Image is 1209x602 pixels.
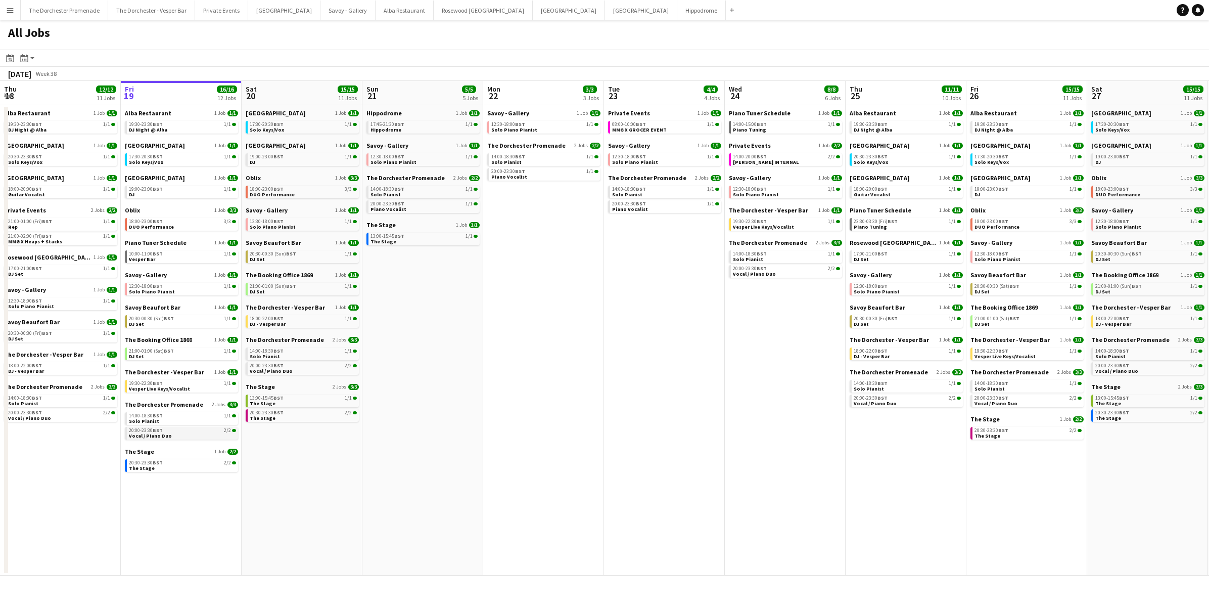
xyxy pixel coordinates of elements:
[129,154,163,159] span: 17:30-20:30
[612,126,667,133] span: MMG X GROCER EVENT
[970,109,1084,142] div: Alba Restaurant1 Job1/119:30-23:30BST1/1DJ Night @ Alba
[1091,174,1204,182] a: Oblix1 Job3/3
[1095,121,1202,133] a: 17:30-20:30BST1/1Solo Keys/Vox
[491,153,598,165] a: 14:00-18:30BST1/1Solo Pianist
[1190,154,1197,159] span: 1/1
[487,109,529,117] span: Savoy - Gallery
[345,187,352,192] span: 3/3
[970,174,1031,182] span: NYX Hotel
[8,187,42,192] span: 18:00-20:00
[854,126,892,133] span: DJ Night @ Alba
[1060,175,1071,181] span: 1 Job
[828,187,835,192] span: 1/1
[1095,154,1129,159] span: 19:00-23:00
[32,153,42,160] span: BST
[729,174,842,206] div: Savoy - Gallery1 Job1/112:30-18:00BST1/1Solo Piano Pianist
[4,174,117,182] a: [GEOGRAPHIC_DATA]1 Job1/1
[214,175,225,181] span: 1 Job
[366,174,480,221] div: The Dorchester Promenade2 Jobs2/214:00-18:30BST1/1Solo Pianist20:00-23:30BST1/1Piano Vocalist
[466,154,473,159] span: 1/1
[227,110,238,116] span: 1/1
[370,187,404,192] span: 14:00-18:30
[8,121,115,133] a: 19:30-23:30BST1/1DJ Night @ Alba
[8,191,45,198] span: Guitar Vocalist
[453,175,467,181] span: 2 Jobs
[335,143,346,149] span: 1 Job
[335,175,346,181] span: 1 Job
[854,122,888,127] span: 19:30-23:30
[125,174,238,206] div: [GEOGRAPHIC_DATA]1 Job1/119:00-23:00BST1/1DJ
[370,121,478,133] a: 17:45-21:30BST1/1Hippodrome
[818,143,829,149] span: 1 Job
[8,154,42,159] span: 20:30-23:30
[1095,187,1129,192] span: 18:00-23:00
[129,191,134,198] span: DJ
[1194,143,1204,149] span: 1/1
[456,143,467,149] span: 1 Job
[1069,154,1077,159] span: 1/1
[487,109,600,142] div: Savoy - Gallery1 Job1/112:30-18:00BST1/1Solo Piano Pianist
[125,109,238,142] div: Alba Restaurant1 Job1/119:30-23:30BST1/1DJ Night @ Alba
[469,175,480,181] span: 2/2
[466,187,473,192] span: 1/1
[273,121,284,127] span: BST
[877,153,888,160] span: BST
[366,142,408,149] span: Savoy - Gallery
[586,122,593,127] span: 1/1
[850,109,896,117] span: Alba Restaurant
[757,121,767,127] span: BST
[831,175,842,181] span: 1/1
[831,143,842,149] span: 2/2
[515,153,525,160] span: BST
[974,153,1082,165] a: 17:30-20:30BST1/1Solo Keys/Vox
[733,154,767,159] span: 14:00-20:00
[1095,153,1202,165] a: 19:00-23:00BST1/1DJ
[1091,142,1204,149] a: [GEOGRAPHIC_DATA]1 Job1/1
[366,174,445,182] span: The Dorchester Promenade
[850,142,963,174] div: [GEOGRAPHIC_DATA]1 Job1/120:30-23:30BST1/1Solo Keys/Vox
[8,153,115,165] a: 20:30-23:30BST1/1Solo Keys/Vox
[1069,187,1077,192] span: 1/1
[491,159,522,165] span: Solo Pianist
[487,142,566,149] span: The Dorchester Promenade
[1194,110,1204,116] span: 1/1
[1181,110,1192,116] span: 1 Job
[515,121,525,127] span: BST
[94,143,105,149] span: 1 Job
[818,175,829,181] span: 1 Job
[586,154,593,159] span: 1/1
[733,153,840,165] a: 14:00-20:00BST2/2[PERSON_NAME] INTERNAL
[366,109,402,117] span: Hippodrome
[107,143,117,149] span: 1/1
[129,153,236,165] a: 17:30-20:30BST1/1Solo Keys/Vox
[608,109,721,117] a: Private Events1 Job1/1
[32,121,42,127] span: BST
[129,159,163,165] span: Solo Keys/Vox
[818,110,829,116] span: 1 Job
[729,142,842,174] div: Private Events1 Job2/214:00-20:00BST2/2[PERSON_NAME] INTERNAL
[970,174,1084,206] div: [GEOGRAPHIC_DATA]1 Job1/119:00-23:00BST1/1DJ
[246,142,359,174] div: [GEOGRAPHIC_DATA]1 Job1/119:00-23:00BST1/1DJ
[246,109,306,117] span: Goring Hotel
[394,121,404,127] span: BST
[850,174,963,182] a: [GEOGRAPHIC_DATA]1 Job1/1
[877,121,888,127] span: BST
[246,142,306,149] span: NYX Hotel
[612,122,646,127] span: 08:00-10:00
[153,186,163,192] span: BST
[612,154,646,159] span: 12:30-18:00
[125,174,238,182] a: [GEOGRAPHIC_DATA]1 Job1/1
[250,186,357,197] a: 18:00-23:00BST3/3DUO Performance
[129,187,163,192] span: 19:00-23:00
[1060,110,1071,116] span: 1 Job
[949,154,956,159] span: 1/1
[370,122,404,127] span: 17:45-21:30
[1073,143,1084,149] span: 1/1
[94,110,105,116] span: 1 Job
[1190,122,1197,127] span: 1/1
[214,143,225,149] span: 1 Job
[850,142,910,149] span: Goring Hotel
[697,143,709,149] span: 1 Job
[949,187,956,192] span: 1/1
[729,109,790,117] span: Piano Tuner Schedule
